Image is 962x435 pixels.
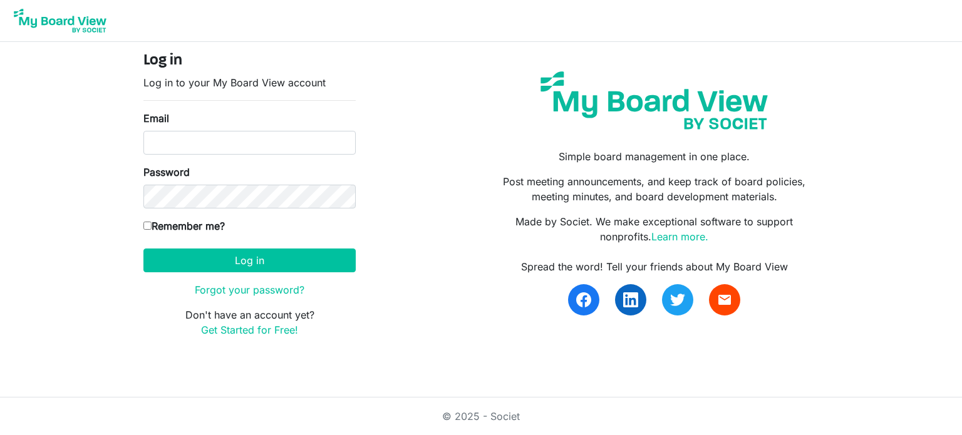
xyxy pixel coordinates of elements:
[201,324,298,336] a: Get Started for Free!
[442,410,520,422] a: © 2025 - Societ
[651,230,708,243] a: Learn more.
[143,218,225,233] label: Remember me?
[490,259,819,274] div: Spread the word! Tell your friends about My Board View
[10,5,110,36] img: My Board View Logo
[143,222,152,230] input: Remember me?
[670,292,685,307] img: twitter.svg
[717,292,732,307] span: email
[143,165,190,180] label: Password
[143,52,356,70] h4: Log in
[490,149,819,164] p: Simple board management in one place.
[623,292,638,307] img: linkedin.svg
[143,307,356,337] p: Don't have an account yet?
[576,292,591,307] img: facebook.svg
[143,75,356,90] p: Log in to your My Board View account
[709,284,740,315] a: email
[143,111,169,126] label: Email
[143,248,356,272] button: Log in
[195,284,304,296] a: Forgot your password?
[531,62,777,139] img: my-board-view-societ.svg
[490,174,819,204] p: Post meeting announcements, and keep track of board policies, meeting minutes, and board developm...
[490,214,819,244] p: Made by Societ. We make exceptional software to support nonprofits.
